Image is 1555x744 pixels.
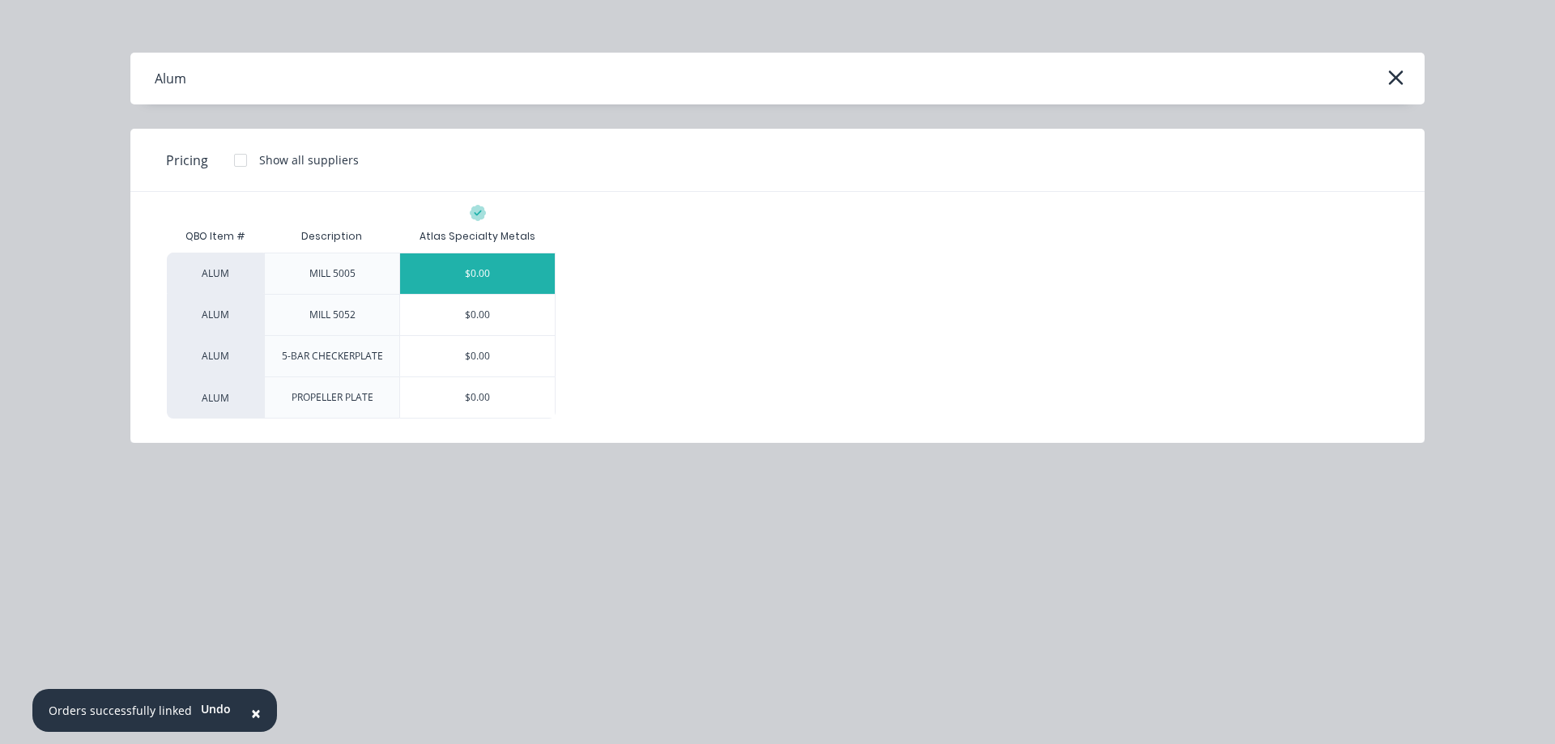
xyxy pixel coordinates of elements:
[400,336,555,376] div: $0.00
[49,702,192,719] div: Orders successfully linked
[400,377,555,418] div: $0.00
[420,229,535,244] div: Atlas Specialty Metals
[309,266,356,281] div: MILL 5005
[155,69,186,88] div: Alum
[167,253,264,294] div: ALUM
[167,376,264,419] div: ALUM
[167,335,264,376] div: ALUM
[251,702,261,725] span: ×
[400,253,555,294] div: $0.00
[166,151,208,170] span: Pricing
[192,697,240,721] button: Undo
[309,308,356,322] div: MILL 5052
[167,294,264,335] div: ALUM
[400,295,555,335] div: $0.00
[259,151,359,168] div: Show all suppliers
[167,220,264,253] div: QBO Item #
[235,694,277,733] button: Close
[282,349,383,363] div: 5-BAR CHECKERPLATE
[292,390,373,405] div: PROPELLER PLATE
[288,216,375,257] div: Description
